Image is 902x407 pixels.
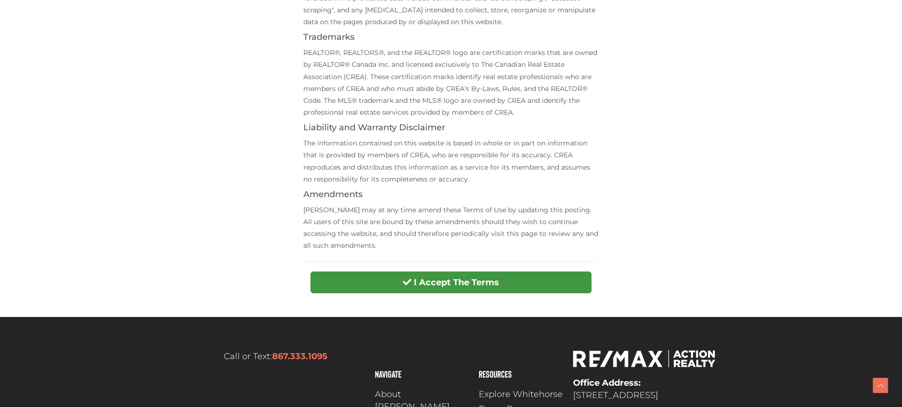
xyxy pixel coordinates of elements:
[479,369,564,379] h4: Resources
[414,277,499,288] strong: I Accept The Terms
[186,350,366,363] p: Call or Text:
[303,33,599,42] h4: Trademarks
[303,190,599,199] h4: Amendments
[479,388,564,401] a: Explore Whitehorse
[479,388,563,401] span: Explore Whitehorse
[272,351,328,362] a: 867.333.1095
[573,378,641,388] strong: Office Address:
[303,123,599,133] h4: Liability and Warranty Disclaimer
[375,369,469,379] h4: Navigate
[310,271,592,293] button: I Accept The Terms
[303,137,599,185] p: The information contained on this website is based in whole or in part on information that is pro...
[303,47,599,118] p: REALTOR®, REALTORS®, and the REALTOR® logo are certification marks that are owned by REALTOR® Can...
[303,204,599,252] p: [PERSON_NAME] may at any time amend these Terms of Use by updating this posting. All users of thi...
